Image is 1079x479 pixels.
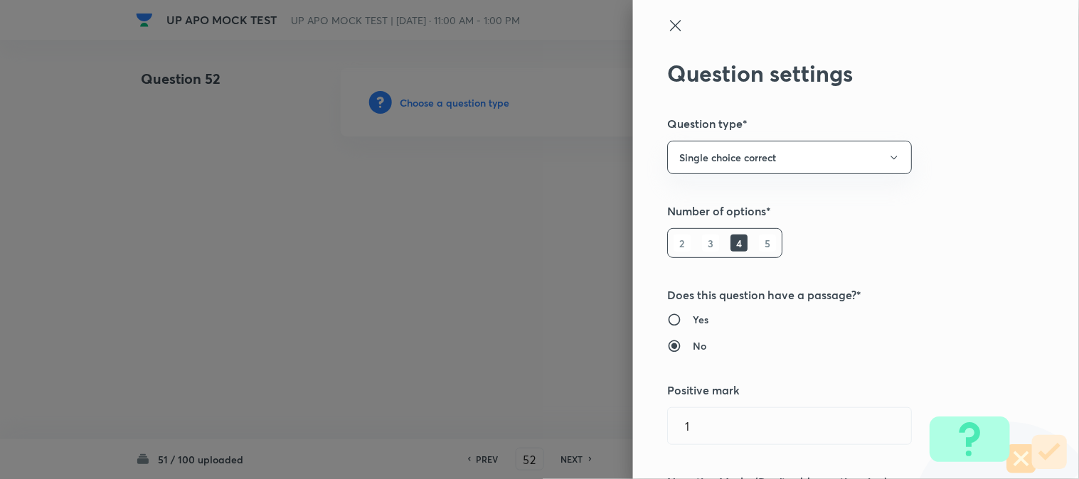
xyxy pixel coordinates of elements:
[693,312,708,327] h6: Yes
[667,286,997,303] h5: Does this question have a passage?*
[667,115,997,132] h5: Question type*
[668,408,911,444] input: Positive marks
[667,60,997,87] h2: Question settings
[702,235,719,252] h6: 3
[667,141,912,174] button: Single choice correct
[667,203,997,220] h5: Number of options*
[667,382,997,399] h5: Positive mark
[693,338,706,353] h6: No
[674,235,691,252] h6: 2
[759,235,776,252] h6: 5
[730,235,748,252] h6: 4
